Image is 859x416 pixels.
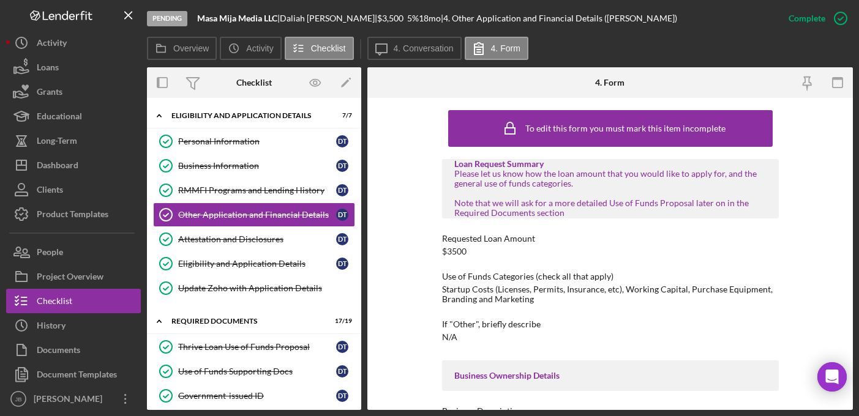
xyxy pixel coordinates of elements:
[525,124,726,133] div: To edit this form you must mark this item incomplete
[153,178,355,202] a: RMMFI Programs and Lending HistoryDT
[454,169,767,218] div: Please let us know how the loan amount that you would like to apply for, and the general use of f...
[6,362,141,387] button: Document Templates
[178,366,336,376] div: Use of Funds Supporting Docs
[6,128,141,153] a: Long-Term
[454,159,767,169] div: Loan Request Summary
[6,202,141,226] button: Product Templates
[178,283,354,293] div: Update Zoho with Application Details
[171,318,321,325] div: REQUIRED DOCUMENTS
[394,43,454,53] label: 4. Conversation
[595,78,625,87] div: 4. Form
[336,209,348,221] div: D T
[789,6,825,31] div: Complete
[153,129,355,154] a: Personal InformationDT
[6,264,141,289] button: Project Overview
[367,37,462,60] button: 4. Conversation
[153,251,355,276] a: Eligibility and Application DetailsDT
[465,37,528,60] button: 4. Form
[336,365,348,377] div: D T
[147,37,217,60] button: Overview
[153,359,355,384] a: Use of Funds Supporting DocsDT
[153,335,355,359] a: Thrive Loan Use of Funds ProposalDT
[442,319,779,329] div: If "Other", briefly describe
[442,406,779,416] div: Business Description
[153,276,355,300] a: Update Zoho with Application Details
[6,80,141,104] button: Grants
[454,371,767,381] div: Business Ownership Details
[336,160,348,172] div: D T
[173,43,209,53] label: Overview
[178,391,336,401] div: Government-issued ID
[336,390,348,402] div: D T
[178,185,336,195] div: RMMFI Programs and Lending History
[336,233,348,245] div: D T
[178,161,336,171] div: Business Information
[336,135,348,147] div: D T
[407,13,419,23] div: 5 %
[6,240,141,264] button: People
[147,11,187,26] div: Pending
[6,313,141,338] button: History
[37,202,108,229] div: Product Templates
[776,6,853,31] button: Complete
[37,177,63,205] div: Clients
[6,104,141,128] button: Educational
[285,37,354,60] button: Checklist
[37,362,117,390] div: Document Templates
[491,43,520,53] label: 4. Form
[817,362,847,392] div: Open Intercom Messenger
[6,338,141,362] button: Documents
[37,264,103,292] div: Project Overview
[178,259,336,269] div: Eligibility and Application Details
[37,80,62,107] div: Grants
[441,13,677,23] div: | 4. Other Application and Financial Details ([PERSON_NAME])
[6,153,141,177] button: Dashboard
[15,396,21,403] text: JB
[336,258,348,270] div: D T
[37,55,59,83] div: Loans
[197,13,280,23] div: |
[330,112,352,119] div: 7 / 7
[37,153,78,180] div: Dashboard
[6,289,141,313] a: Checklist
[37,128,77,156] div: Long-Term
[178,136,336,146] div: Personal Information
[442,284,779,304] div: Startup Costs (Licenses, Permits, Insurance, etc), Working Capital, Purchase Equipment, Branding ...
[6,55,141,80] button: Loans
[442,247,467,256] div: $3500
[6,177,141,202] button: Clients
[6,31,141,55] button: Activity
[153,227,355,251] a: Attestation and DisclosuresDT
[37,313,66,341] div: History
[246,43,273,53] label: Activity
[37,104,82,132] div: Educational
[442,272,779,281] div: Use of Funds Categories (check all that apply)
[37,31,67,58] div: Activity
[197,13,277,23] b: Masa Mija Media LLC
[37,240,63,267] div: People
[178,342,336,352] div: Thrive Loan Use of Funds Proposal
[153,202,355,227] a: Other Application and Financial DetailsDT
[37,289,72,316] div: Checklist
[153,154,355,178] a: Business InformationDT
[178,234,336,244] div: Attestation and Disclosures
[419,13,441,23] div: 18 mo
[336,184,348,196] div: D T
[178,210,336,220] div: Other Application and Financial Details
[442,234,779,243] div: Requested Loan Amount
[280,13,377,23] div: Daliah [PERSON_NAME] |
[377,13,403,23] span: $3,500
[171,112,321,119] div: Eligibility and Application Details
[336,341,348,353] div: D T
